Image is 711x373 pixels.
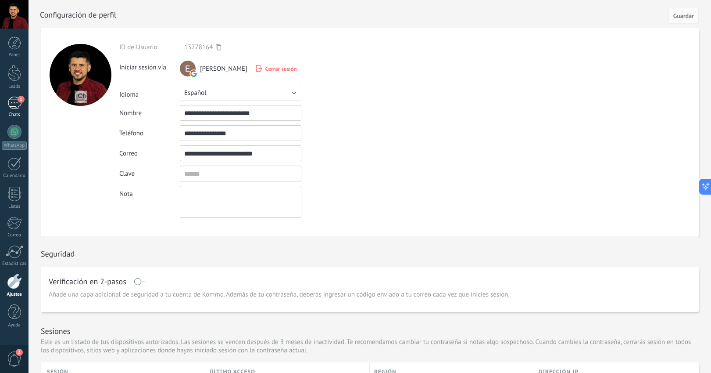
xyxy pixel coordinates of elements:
div: WhatsApp [2,141,27,150]
div: Nombre [119,109,180,117]
div: Chats [2,112,27,118]
span: Guardar [673,13,694,19]
div: Estadísticas [2,261,27,267]
div: Clave [119,170,180,178]
div: Leads [2,84,27,90]
div: Correo [119,149,180,158]
p: Este es un listado de tus dispositivos autorizados. Las sesiones se vencen después de 3 meses de ... [41,338,699,355]
div: Iniciar sesión vía [119,60,180,72]
div: Nota [119,186,180,198]
div: Listas [2,204,27,210]
div: Idioma [119,87,180,99]
button: Español [180,85,301,101]
span: Añade una capa adicional de seguridad a tu cuenta de Kommo. Además de tu contraseña, deberás ingr... [49,290,510,299]
button: Guardar [668,7,699,24]
div: Teléfono [119,129,180,138]
div: ID de Usuario [119,43,180,51]
div: Panel [2,52,27,58]
h1: Verificación en 2-pasos [49,278,126,285]
span: 13778164 [184,43,213,51]
span: 1 [18,96,25,103]
span: Español [184,89,207,97]
div: Calendario [2,173,27,179]
span: 2 [16,349,23,356]
span: [PERSON_NAME] [200,65,247,73]
div: Correo [2,232,27,238]
h1: Seguridad [41,249,75,259]
div: Ayuda [2,322,27,328]
div: Ajustes [2,292,27,297]
h1: Sesiones [41,326,70,336]
span: Cerrar sesión [265,65,297,72]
